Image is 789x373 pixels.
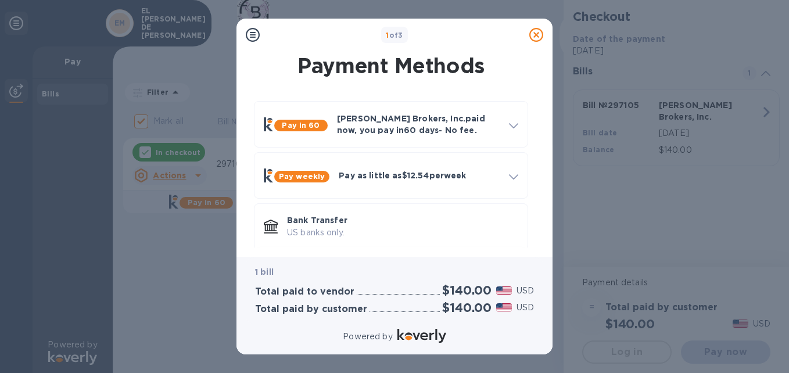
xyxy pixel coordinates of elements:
p: USD [517,302,534,314]
h3: Total paid by customer [255,304,367,315]
b: Pay in 60 [282,121,320,130]
p: [PERSON_NAME] Brokers, Inc. paid now, you pay in 60 days - No fee. [337,113,500,136]
span: 1 [386,31,389,40]
p: USD [517,285,534,297]
p: Powered by [343,331,392,343]
h3: Total paid to vendor [255,286,354,297]
h2: $140.00 [442,283,492,297]
p: US banks only. [287,227,518,239]
img: Logo [397,329,446,343]
b: 1 bill [255,267,274,277]
p: Bank Transfer [287,214,518,226]
img: USD [496,303,512,311]
h1: Payment Methods [252,53,530,78]
b: of 3 [386,31,403,40]
img: USD [496,286,512,295]
p: Pay as little as $12.54 per week [339,170,500,181]
h2: $140.00 [442,300,492,315]
b: Pay weekly [279,172,325,181]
